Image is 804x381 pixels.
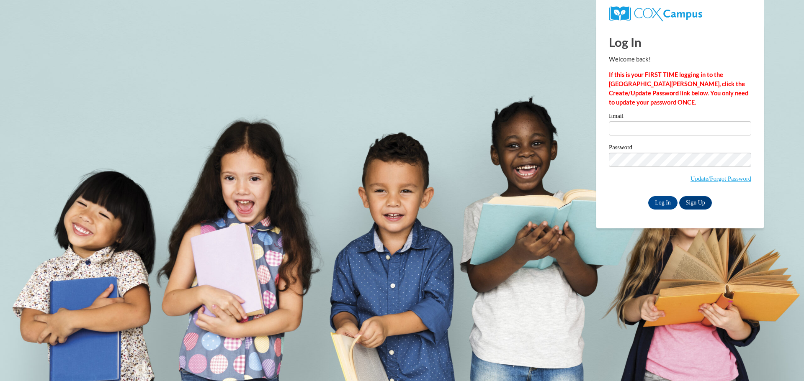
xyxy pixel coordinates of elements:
p: Welcome back! [609,55,751,64]
img: COX Campus [609,6,702,21]
strong: If this is your FIRST TIME logging in to the [GEOGRAPHIC_DATA][PERSON_NAME], click the Create/Upd... [609,71,748,106]
a: Update/Forgot Password [691,175,751,182]
h1: Log In [609,33,751,51]
a: COX Campus [609,10,702,17]
a: Sign Up [679,196,712,210]
label: Password [609,144,751,153]
label: Email [609,113,751,121]
input: Log In [648,196,678,210]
